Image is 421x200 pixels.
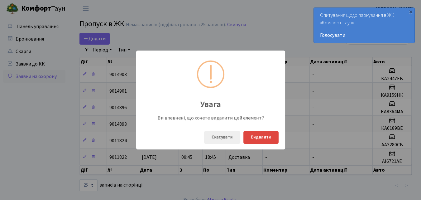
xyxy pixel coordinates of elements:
button: Скасувати [204,131,240,144]
button: Видалити [243,131,279,144]
div: Опитування щодо паркування в ЖК «Комфорт Таун» [314,8,414,43]
div: Увага [136,94,285,110]
div: Ви впевнені, що хочете видалити цей елемент? [155,115,267,121]
div: × [408,8,414,15]
a: Голосувати [320,32,408,39]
